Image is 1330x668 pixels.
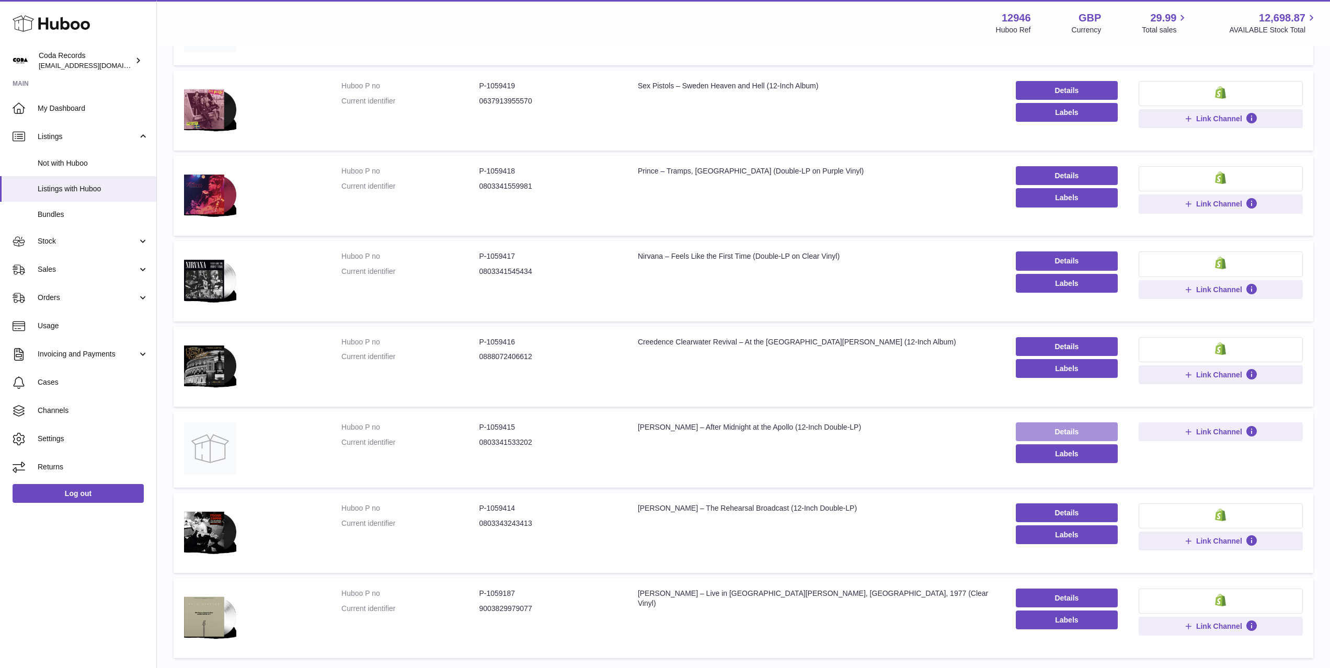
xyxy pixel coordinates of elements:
div: Creedence Clearwater Revival – At the [GEOGRAPHIC_DATA][PERSON_NAME] (12-Inch Album) [638,337,995,347]
strong: 12946 [1002,11,1031,25]
button: Link Channel [1139,617,1303,636]
img: haz@pcatmedia.com [13,53,28,68]
span: Listings with Huboo [38,184,148,194]
img: shopify-small.png [1215,509,1226,521]
button: Labels [1016,611,1118,629]
div: [PERSON_NAME] – The Rehearsal Broadcast (12-Inch Double-LP) [638,503,995,513]
img: shopify-small.png [1215,171,1226,184]
dt: Huboo P no [341,422,479,432]
dt: Current identifier [341,352,479,362]
dt: Current identifier [341,96,479,106]
span: Link Channel [1196,199,1242,209]
button: Link Channel [1139,280,1303,299]
dd: P-1059414 [479,503,616,513]
span: Sales [38,264,137,274]
div: Huboo Ref [996,25,1031,35]
dt: Huboo P no [341,503,479,513]
div: [PERSON_NAME] – After Midnight at the Apollo (12-Inch Double-LP) [638,422,995,432]
span: Link Channel [1196,536,1242,546]
dd: 0803341545434 [479,267,616,277]
dd: 0637913955570 [479,96,616,106]
span: My Dashboard [38,103,148,113]
span: 12,698.87 [1259,11,1305,25]
button: Link Channel [1139,365,1303,384]
dd: P-1059418 [479,166,616,176]
span: Bundles [38,210,148,220]
a: Details [1016,589,1118,607]
a: Details [1016,337,1118,356]
div: Nirvana – Feels Like the First Time (Double-LP on Clear Vinyl) [638,251,995,261]
button: Labels [1016,444,1118,463]
dt: Current identifier [341,267,479,277]
span: Stock [38,236,137,246]
span: Cases [38,377,148,387]
img: Prince – Tramps, NYC (Double-LP on Purple Vinyl) [184,166,236,223]
button: Labels [1016,359,1118,378]
span: Listings [38,132,137,142]
img: Nirvana – Feels Like the First Time (Double-LP on Clear Vinyl) [184,251,236,308]
img: Sex Pistols – Sweden Heaven and Hell (12-Inch Album) [184,81,236,137]
span: Invoicing and Payments [38,349,137,359]
div: Sex Pistols – Sweden Heaven and Hell (12-Inch Album) [638,81,995,91]
a: 12,698.87 AVAILABLE Stock Total [1229,11,1317,35]
img: shopify-small.png [1215,342,1226,355]
dt: Current identifier [341,604,479,614]
a: Details [1016,422,1118,441]
img: Creedence Clearwater Revival – At the Royal Albert Hall (12-Inch Album) [184,337,236,394]
span: Link Channel [1196,285,1242,294]
img: Frank Zappa – The Rehearsal Broadcast (12-Inch Double-LP) [184,503,236,560]
dt: Huboo P no [341,81,479,91]
a: Details [1016,166,1118,185]
dd: P-1059417 [479,251,616,261]
button: Labels [1016,525,1118,544]
button: Labels [1016,188,1118,207]
dt: Huboo P no [341,589,479,598]
strong: GBP [1079,11,1101,25]
img: Eric Clapton – Live in Shepherd’s Bush, London, 1977 (Clear Vinyl) [184,589,236,645]
dd: P-1059187 [479,589,616,598]
span: Returns [38,462,148,472]
dd: 0803341533202 [479,437,616,447]
button: Link Channel [1139,532,1303,550]
span: Link Channel [1196,427,1242,436]
dt: Current identifier [341,519,479,528]
dt: Huboo P no [341,166,479,176]
button: Link Channel [1139,109,1303,128]
img: shopify-small.png [1215,86,1226,99]
dd: P-1059416 [479,337,616,347]
span: Link Channel [1196,621,1242,631]
div: Prince – Tramps, [GEOGRAPHIC_DATA] (Double-LP on Purple Vinyl) [638,166,995,176]
dd: 0803343243413 [479,519,616,528]
dd: P-1059415 [479,422,616,432]
dt: Huboo P no [341,251,479,261]
a: Details [1016,251,1118,270]
span: AVAILABLE Stock Total [1229,25,1317,35]
a: Details [1016,503,1118,522]
button: Labels [1016,274,1118,293]
span: Orders [38,293,137,303]
dt: Current identifier [341,437,479,447]
span: Settings [38,434,148,444]
span: 29.99 [1150,11,1176,25]
dd: 9003829979077 [479,604,616,614]
div: Currency [1072,25,1102,35]
dt: Current identifier [341,181,479,191]
span: Total sales [1142,25,1188,35]
span: Usage [38,321,148,331]
div: Coda Records [39,51,133,71]
div: [PERSON_NAME] – Live in [GEOGRAPHIC_DATA][PERSON_NAME], [GEOGRAPHIC_DATA], 1977 (Clear Vinyl) [638,589,995,608]
img: shopify-small.png [1215,594,1226,606]
img: shopify-small.png [1215,257,1226,269]
span: [EMAIL_ADDRESS][DOMAIN_NAME] [39,61,154,70]
a: Log out [13,484,144,503]
span: Channels [38,406,148,416]
dd: 0803341559981 [479,181,616,191]
a: Details [1016,81,1118,100]
img: J.J. Cale – After Midnight at the Apollo (12-Inch Double-LP) [184,422,236,475]
dt: Huboo P no [341,337,479,347]
span: Link Channel [1196,370,1242,379]
dd: 0888072406612 [479,352,616,362]
span: Link Channel [1196,114,1242,123]
button: Link Channel [1139,194,1303,213]
button: Link Channel [1139,422,1303,441]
